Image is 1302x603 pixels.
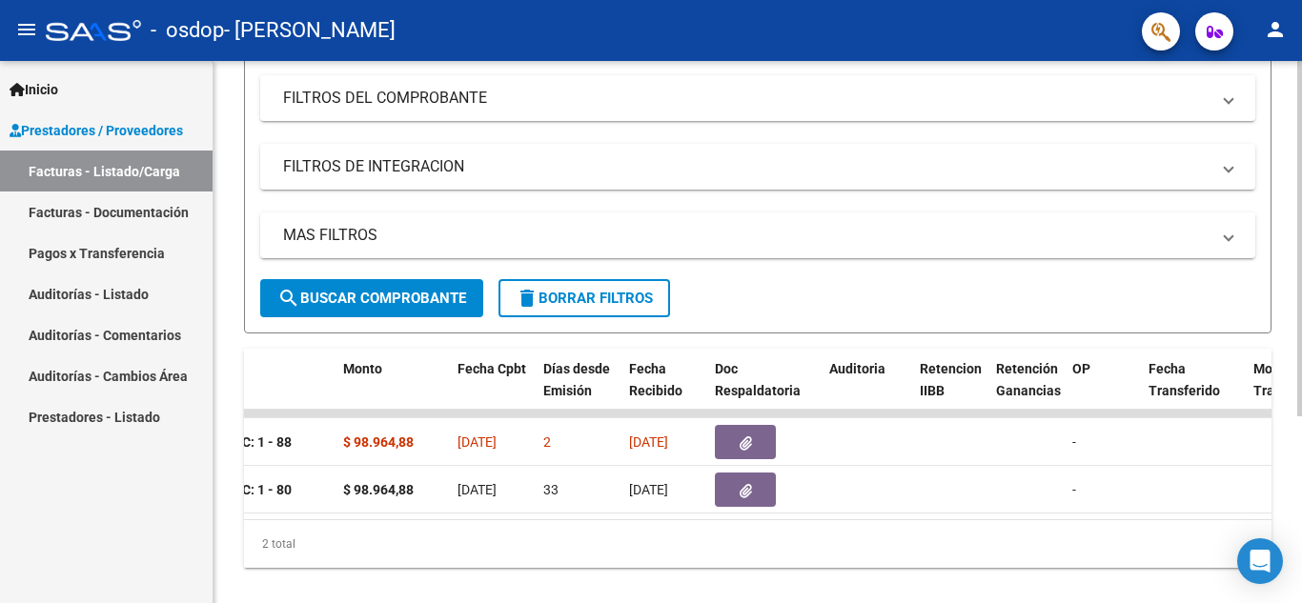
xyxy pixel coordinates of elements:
[1072,361,1090,376] span: OP
[629,361,682,398] span: Fecha Recibido
[822,349,912,432] datatable-header-cell: Auditoria
[629,482,668,497] span: [DATE]
[543,482,559,497] span: 33
[458,361,526,376] span: Fecha Cpbt
[450,349,536,432] datatable-header-cell: Fecha Cpbt
[707,349,822,432] datatable-header-cell: Doc Respaldatoria
[629,434,668,450] span: [DATE]
[283,156,1210,177] mat-panel-title: FILTROS DE INTEGRACION
[244,520,1271,568] div: 2 total
[621,349,707,432] datatable-header-cell: Fecha Recibido
[343,361,382,376] span: Monto
[260,75,1255,121] mat-expansion-panel-header: FILTROS DEL COMPROBANTE
[151,10,224,51] span: - osdop
[15,18,38,41] mat-icon: menu
[1072,434,1076,450] span: -
[277,290,466,307] span: Buscar Comprobante
[283,88,1210,109] mat-panel-title: FILTROS DEL COMPROBANTE
[10,120,183,141] span: Prestadores / Proveedores
[1141,349,1246,432] datatable-header-cell: Fecha Transferido
[498,279,670,317] button: Borrar Filtros
[283,225,1210,246] mat-panel-title: MAS FILTROS
[516,287,539,310] mat-icon: delete
[715,361,801,398] span: Doc Respaldatoria
[224,10,396,51] span: - [PERSON_NAME]
[543,434,551,450] span: 2
[1264,18,1287,41] mat-icon: person
[343,482,414,497] strong: $ 98.964,88
[920,361,982,398] span: Retencion IIBB
[1065,349,1141,432] datatable-header-cell: OP
[10,79,58,100] span: Inicio
[336,349,450,432] datatable-header-cell: Monto
[458,482,497,497] span: [DATE]
[260,212,1255,258] mat-expansion-panel-header: MAS FILTROS
[343,434,414,450] strong: $ 98.964,88
[1237,538,1283,584] div: Open Intercom Messenger
[543,361,610,398] span: Días desde Emisión
[988,349,1065,432] datatable-header-cell: Retención Ganancias
[516,290,653,307] span: Borrar Filtros
[458,434,497,450] span: [DATE]
[277,287,300,310] mat-icon: search
[829,361,885,376] span: Auditoria
[912,349,988,432] datatable-header-cell: Retencion IIBB
[260,144,1255,190] mat-expansion-panel-header: FILTROS DE INTEGRACION
[536,349,621,432] datatable-header-cell: Días desde Emisión
[1149,361,1220,398] span: Fecha Transferido
[1072,482,1076,497] span: -
[996,361,1061,398] span: Retención Ganancias
[260,279,483,317] button: Buscar Comprobante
